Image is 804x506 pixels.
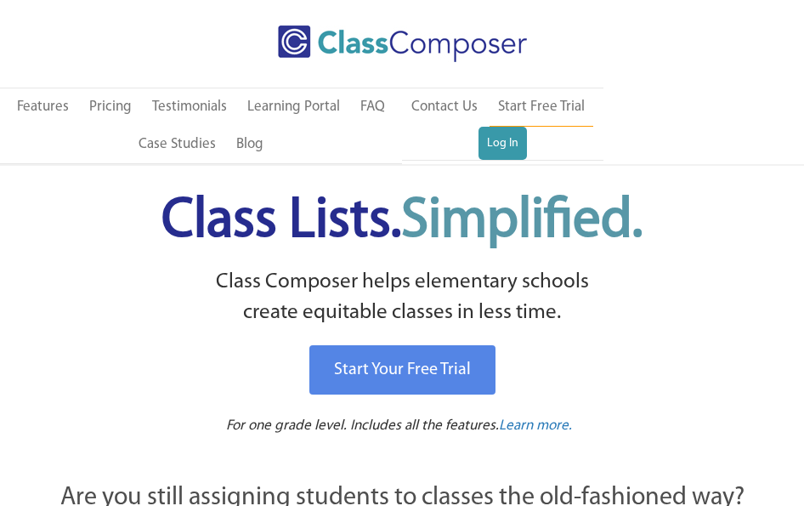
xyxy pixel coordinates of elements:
[17,267,787,329] p: Class Composer helps elementary schools create equitable classes in less time.
[499,416,572,437] a: Learn more.
[478,127,527,161] a: Log In
[499,418,572,433] span: Learn more.
[401,194,643,249] span: Simplified.
[161,194,643,249] span: Class Lists.
[490,88,593,127] a: Start Free Trial
[226,418,499,433] span: For one grade level. Includes all the features.
[8,88,77,126] a: Features
[81,88,140,126] a: Pricing
[334,361,471,378] span: Start Your Free Trial
[130,126,224,163] a: Case Studies
[228,126,272,163] a: Blog
[402,88,603,160] nav: Header Menu
[403,88,486,126] a: Contact Us
[309,345,495,395] a: Start Your Free Trial
[239,88,348,126] a: Learning Portal
[144,88,235,126] a: Testimonials
[278,26,527,62] img: Class Composer
[352,88,394,126] a: FAQ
